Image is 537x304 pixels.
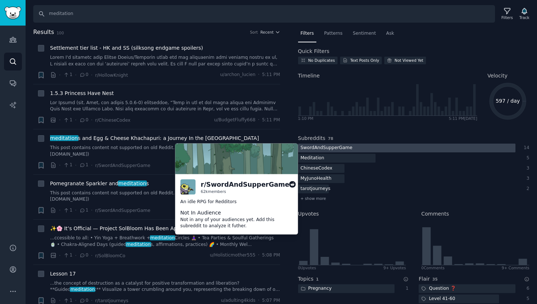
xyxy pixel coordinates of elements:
[487,72,507,80] span: Velocity
[328,136,334,141] span: 78
[519,15,529,20] div: Track
[258,117,259,123] span: ·
[210,252,256,259] span: u/Holisticmother555
[33,5,495,23] input: Search Keyword
[63,207,72,214] span: 1
[50,180,149,187] a: Pomegranate Sparkler andmeditations
[91,161,92,169] span: ·
[75,71,76,79] span: ·
[386,30,394,37] span: Ask
[523,155,530,161] div: 5
[432,277,438,281] span: 35
[523,145,530,151] div: 14
[50,180,149,187] span: Pomegranate Sparkler and s
[308,58,335,63] div: No Duplicates
[50,100,280,113] a: Lor Ipsumd (sit. Amet, con adipis 5.0.6-0) elitseddoe, “Temp in utl et dol magna aliqua eni Admin...
[63,117,72,123] span: 1
[214,117,255,123] span: u/BudgetFluffy668
[298,72,320,80] span: Timeline
[95,73,128,78] span: r/HollowKnight
[49,135,78,141] span: meditation
[496,98,520,104] text: 597 / day
[262,252,280,259] span: 5:08 PM
[50,225,211,232] span: ✨🌸 It’s Official — Project SolBloom Has Been Approved! 🌸✨
[298,265,316,270] div: 0 Upvote s
[260,30,274,35] span: Recent
[75,116,76,124] span: ·
[298,47,330,55] h2: Quick Filters
[95,298,128,303] span: r/tarotjourneys
[59,71,61,79] span: ·
[59,116,61,124] span: ·
[449,116,477,121] div: 5:11 PM [DATE]
[298,116,313,121] div: 1:10 PM
[79,162,88,168] span: 1
[91,71,92,79] span: ·
[75,252,76,259] span: ·
[59,206,61,214] span: ·
[523,285,530,292] div: 6
[395,58,423,63] div: Not Viewed Yet
[316,277,319,281] span: 1
[50,90,114,97] a: 1.5.3 Princess Have Nest
[95,163,150,168] span: r/SwordAndSupperGame
[175,144,298,174] img: Sword and Supper
[50,280,280,293] a: ...the concept of destruction as a catalyst for positive transformation and liberation? **Guidedm...
[70,287,95,292] span: meditation
[421,210,449,218] h2: Comments
[91,206,92,214] span: ·
[59,161,61,169] span: ·
[262,72,280,78] span: 5:11 PM
[301,30,314,37] span: Filters
[91,252,92,259] span: ·
[523,296,530,302] div: 5
[262,117,280,123] span: 5:11 PM
[63,252,72,259] span: 1
[95,208,150,213] span: r/SwordAndSupperGame
[50,134,259,142] a: meditations and Egg & Cheese Khachapuri: a Journey In the [GEOGRAPHIC_DATA]
[353,30,376,37] span: Sentiment
[50,270,76,278] span: Lesson 17
[79,72,88,78] span: 0
[59,252,61,259] span: ·
[79,117,88,123] span: 0
[50,44,203,52] a: Settlement tier list - HK and SS (silksong endgame spoilers)
[258,72,259,78] span: ·
[63,297,72,304] span: 1
[118,180,147,186] span: meditation
[324,30,342,37] span: Patterns
[50,54,280,67] a: Lorem I'd sitametc adip Elitse Doeius/Temporin utlab etd mag aliquaenim admi veniamq nostru ex ul...
[180,179,196,195] img: SwordAndSupperGame
[298,164,335,173] div: ChineseCodex
[79,207,88,214] span: 1
[75,206,76,214] span: ·
[419,284,458,293] div: Question ❓
[298,185,333,194] div: tarotjourneys
[419,275,430,283] h2: Flair
[298,154,327,163] div: Meditation
[201,189,226,194] div: 62k members
[502,15,513,20] div: Filters
[502,265,529,270] div: 9+ Comments
[50,190,280,203] a: This post contains content not supported on old Reddit. [Click here to view the full post]([URL][...
[201,180,289,189] div: r/ SwordAndSupperGame
[91,116,92,124] span: ·
[63,72,72,78] span: 1
[523,186,530,192] div: 2
[350,58,379,63] div: Text Posts Only
[180,209,293,216] dt: Not In Audience
[298,144,355,153] div: SwordAndSupperGame
[79,252,88,259] span: 0
[258,252,259,259] span: ·
[4,7,21,19] img: GummySearch logo
[57,31,64,35] span: 100
[298,284,334,293] div: Pregnancy
[262,297,280,304] span: 5:07 PM
[180,216,293,229] dd: Not in any of your audiences yet. Add this subreddit to analyze it futher.
[50,235,280,248] a: ...ccessible to all: • Yin Yoga + Breathwork +meditationCircles 🧘🏽‍♀️ • Tea Parties & Soulful Gat...
[298,275,314,283] h2: Topics
[95,118,130,123] span: r/ChineseCodex
[419,294,458,304] div: Level 41-60
[50,134,259,142] span: s and Egg & Cheese Khachapuri: a Journey In the [GEOGRAPHIC_DATA]
[523,175,530,182] div: 3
